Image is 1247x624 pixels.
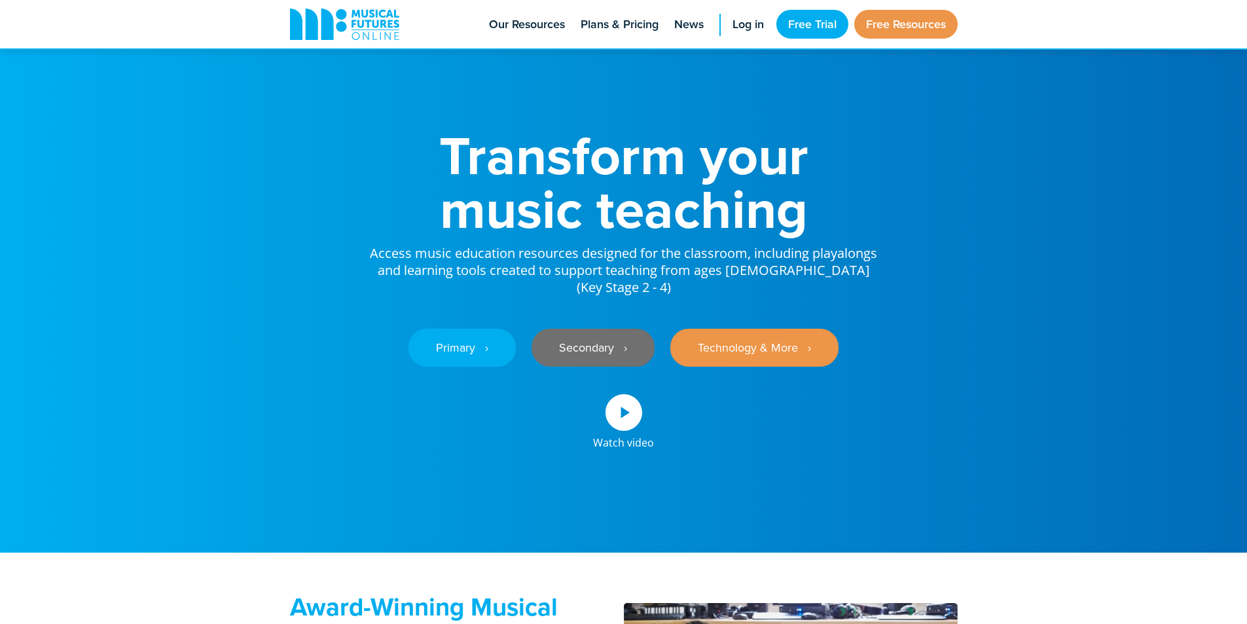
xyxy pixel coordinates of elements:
a: Technology & More ‎‏‏‎ ‎ › [670,329,839,367]
span: Log in [732,16,764,33]
span: Plans & Pricing [581,16,659,33]
a: Secondary ‎‏‏‎ ‎ › [532,329,655,367]
span: News [674,16,704,33]
div: Watch video [593,431,654,448]
a: Free Trial [776,10,848,39]
a: Free Resources [854,10,958,39]
a: Primary ‎‏‏‎ ‎ › [408,329,516,367]
p: Access music education resources designed for the classroom, including playalongs and learning to... [369,236,879,296]
span: Our Resources [489,16,565,33]
h1: Transform your music teaching [369,128,879,236]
